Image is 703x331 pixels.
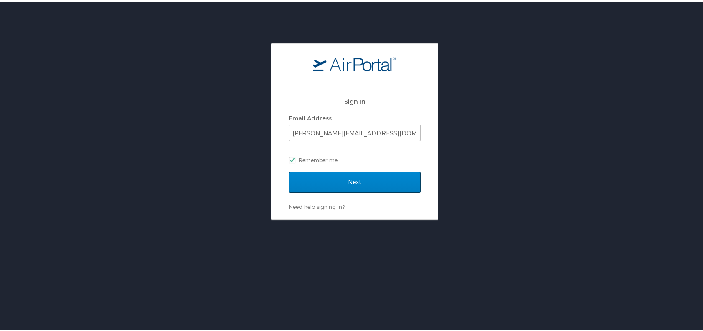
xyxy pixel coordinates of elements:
input: Next [289,170,421,191]
h2: Sign In [289,95,421,105]
label: Remember me [289,152,421,165]
label: Email Address [289,113,332,120]
img: logo [313,55,396,70]
a: Need help signing in? [289,202,345,208]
